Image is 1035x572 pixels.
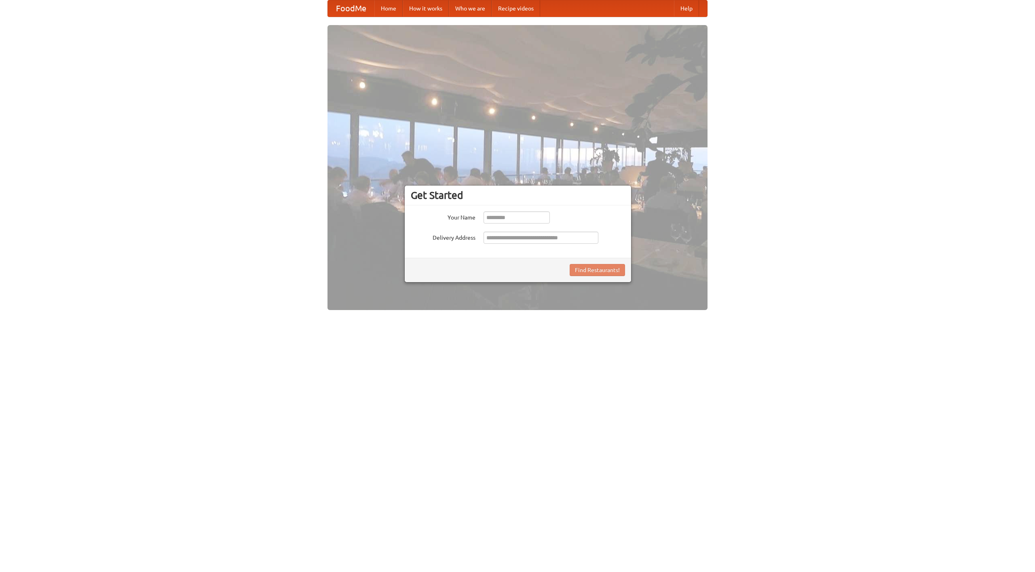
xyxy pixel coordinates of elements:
a: Who we are [449,0,492,17]
label: Your Name [411,211,475,222]
a: How it works [403,0,449,17]
h3: Get Started [411,189,625,201]
label: Delivery Address [411,232,475,242]
button: Find Restaurants! [570,264,625,276]
a: Home [374,0,403,17]
a: FoodMe [328,0,374,17]
a: Recipe videos [492,0,540,17]
a: Help [674,0,699,17]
